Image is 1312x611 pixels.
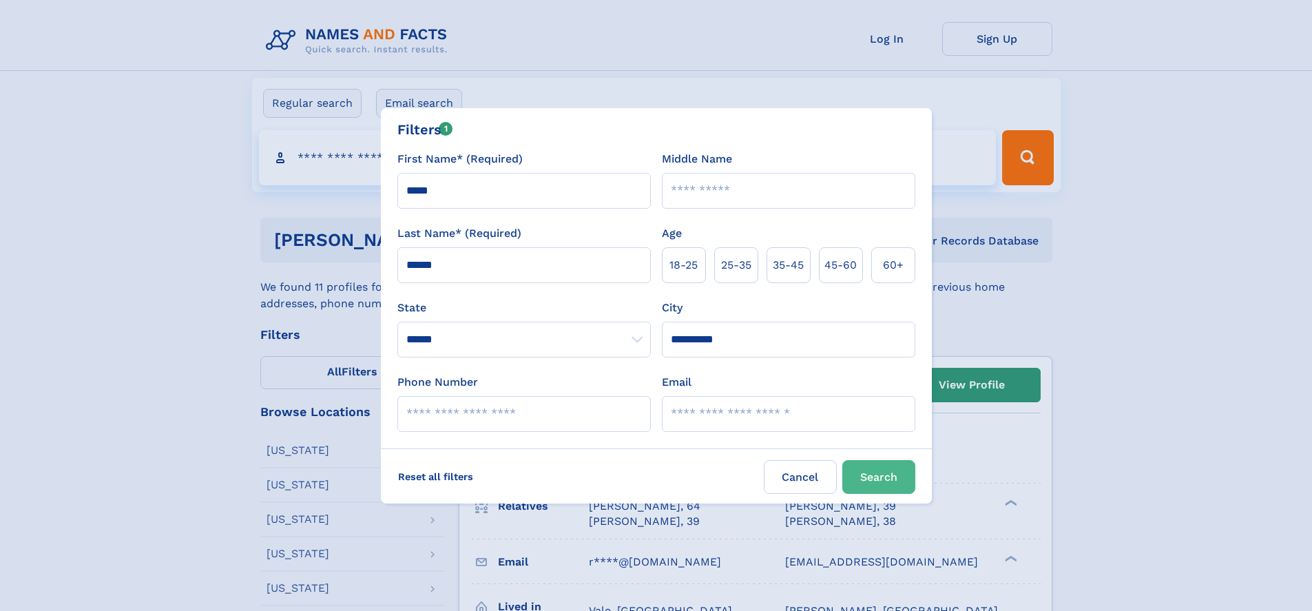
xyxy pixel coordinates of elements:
span: 45‑60 [824,257,857,273]
div: Filters [397,119,453,140]
span: 18‑25 [669,257,698,273]
label: Middle Name [662,151,732,167]
label: First Name* (Required) [397,151,523,167]
span: 35‑45 [773,257,804,273]
label: Email [662,374,691,391]
label: Phone Number [397,374,478,391]
label: Age [662,225,682,242]
label: Cancel [764,460,837,494]
label: Last Name* (Required) [397,225,521,242]
label: Reset all filters [389,460,482,493]
label: State [397,300,651,316]
label: City [662,300,683,316]
span: 60+ [883,257,904,273]
span: 25‑35 [721,257,751,273]
button: Search [842,460,915,494]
